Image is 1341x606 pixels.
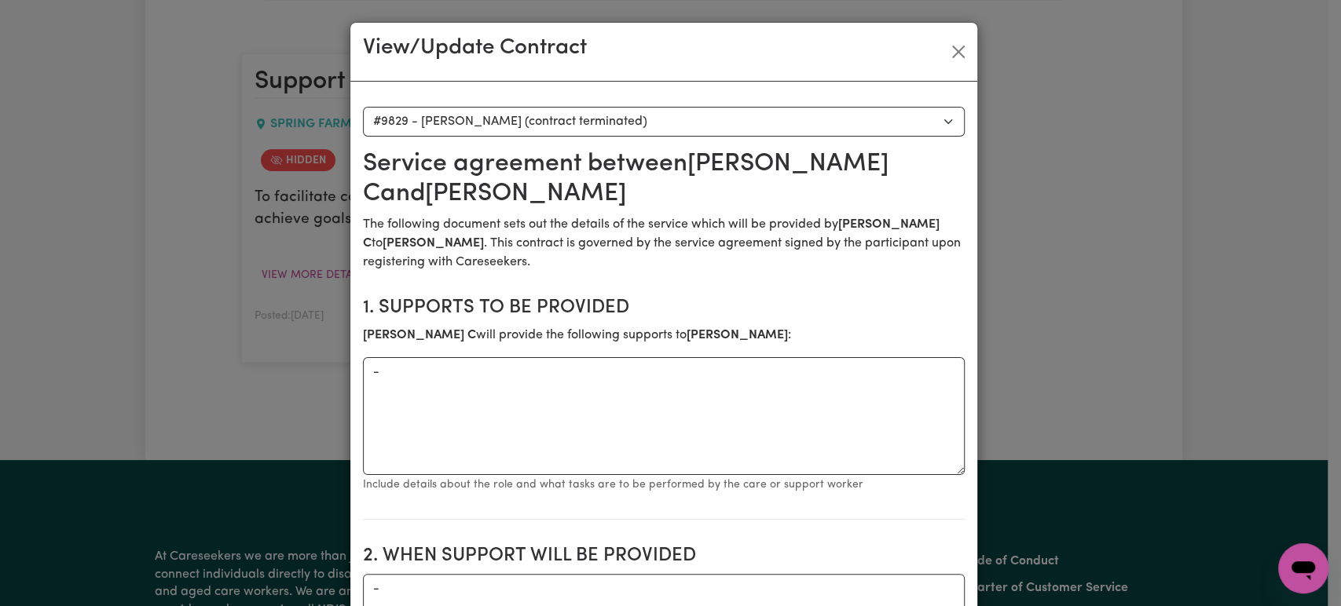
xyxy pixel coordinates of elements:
p: will provide the following supports to : [363,326,965,345]
textarea: - [363,357,965,475]
h2: 2. When support will be provided [363,545,965,568]
small: Include details about the role and what tasks are to be performed by the care or support worker [363,479,863,491]
button: Close [946,39,971,64]
b: [PERSON_NAME] [383,237,484,250]
p: The following document sets out the details of the service which will be provided by to . This co... [363,215,965,272]
h2: 1. Supports to be provided [363,297,965,319]
iframe: Button to launch messaging window [1278,543,1328,593]
h3: View/Update Contract [363,35,587,62]
b: [PERSON_NAME] [687,329,788,341]
h2: Service agreement between [PERSON_NAME] C and [PERSON_NAME] [363,149,965,210]
b: [PERSON_NAME] C [363,329,476,341]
